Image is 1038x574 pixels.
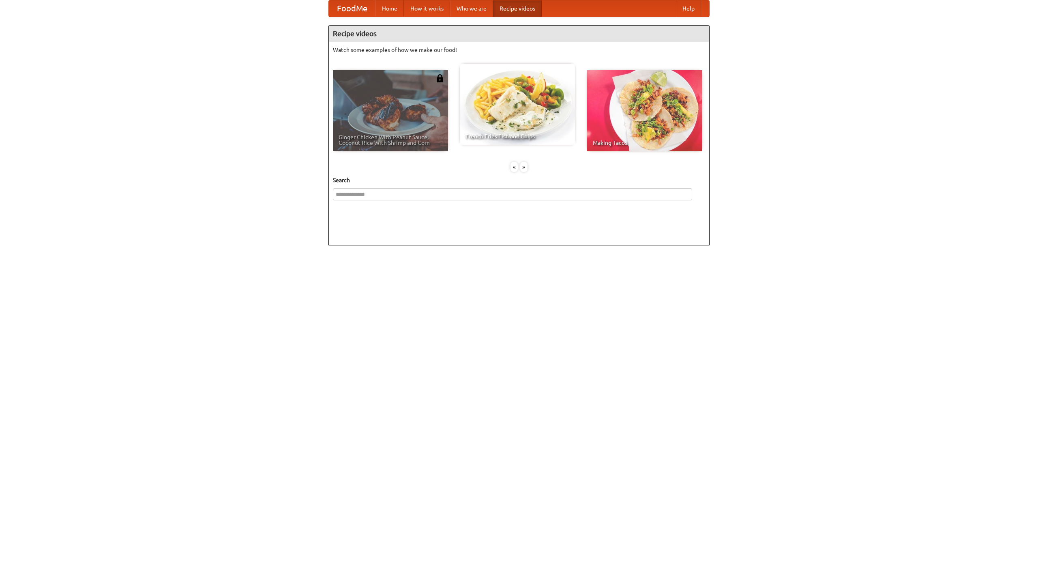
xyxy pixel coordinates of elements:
a: Who we are [450,0,493,17]
a: Help [676,0,701,17]
h4: Recipe videos [329,26,709,42]
a: FoodMe [329,0,375,17]
a: French Fries Fish and Chips [460,64,575,145]
p: Watch some examples of how we make our food! [333,46,705,54]
a: How it works [404,0,450,17]
h5: Search [333,176,705,184]
a: Making Tacos [587,70,702,151]
a: Recipe videos [493,0,542,17]
span: Making Tacos [593,140,697,146]
img: 483408.png [436,74,444,82]
span: French Fries Fish and Chips [465,133,569,139]
a: Home [375,0,404,17]
div: « [510,162,518,172]
div: » [520,162,528,172]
